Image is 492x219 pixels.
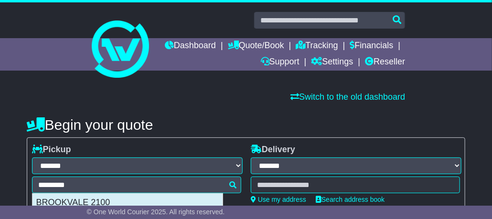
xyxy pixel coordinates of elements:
a: Quote/Book [228,38,284,54]
a: Settings [311,54,353,71]
typeahead: Please provide city [32,177,241,193]
a: Switch to the old dashboard [290,92,405,102]
a: Dashboard [165,38,216,54]
span: © One World Courier 2025. All rights reserved. [87,208,225,216]
a: Use my address [251,196,306,203]
div: BROOKVALE 2100 [32,194,223,212]
label: Pickup [32,145,71,155]
a: Financials [350,38,394,54]
a: Reseller [365,54,405,71]
label: Delivery [251,145,295,155]
h4: Begin your quote [27,117,466,133]
a: Search address book [316,196,385,203]
a: Tracking [296,38,338,54]
a: Support [261,54,299,71]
